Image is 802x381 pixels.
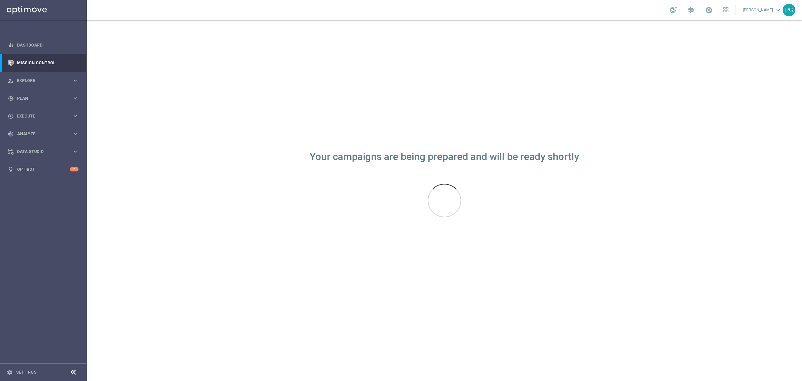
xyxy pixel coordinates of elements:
[72,148,79,155] i: keyboard_arrow_right
[8,42,14,48] i: equalizer
[17,79,72,83] span: Explore
[8,113,14,119] i: play_circle_outline
[310,154,579,160] div: Your campaigns are being prepared and will be ready shortly
[72,77,79,84] i: keyboard_arrow_right
[17,160,70,178] a: Optibot
[72,131,79,137] i: keyboard_arrow_right
[8,160,79,178] div: Optibot
[70,167,79,171] div: 2
[7,369,13,375] i: settings
[7,149,79,154] button: Data Studio keyboard_arrow_right
[8,36,79,54] div: Dashboard
[7,113,79,119] button: play_circle_outline Execute keyboard_arrow_right
[8,131,72,137] div: Analyze
[72,95,79,101] i: keyboard_arrow_right
[7,131,79,137] button: track_changes Analyze keyboard_arrow_right
[17,54,79,72] a: Mission Control
[17,150,72,154] span: Data Studio
[742,5,783,15] a: [PERSON_NAME]keyboard_arrow_down
[8,95,72,101] div: Plan
[783,4,795,16] div: PG
[7,78,79,83] button: person_search Explore keyboard_arrow_right
[8,131,14,137] i: track_changes
[7,60,79,66] button: Mission Control
[72,113,79,119] i: keyboard_arrow_right
[8,95,14,101] i: gps_fixed
[687,6,694,14] span: school
[17,36,79,54] a: Dashboard
[8,54,79,72] div: Mission Control
[775,6,782,14] span: keyboard_arrow_down
[8,78,14,84] i: person_search
[16,370,36,374] a: Settings
[7,43,79,48] button: equalizer Dashboard
[7,167,79,172] button: lightbulb Optibot 2
[17,96,72,100] span: Plan
[8,78,72,84] div: Explore
[8,113,72,119] div: Execute
[17,132,72,136] span: Analyze
[8,149,72,155] div: Data Studio
[8,166,14,172] i: lightbulb
[7,96,79,101] button: gps_fixed Plan keyboard_arrow_right
[17,114,72,118] span: Execute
